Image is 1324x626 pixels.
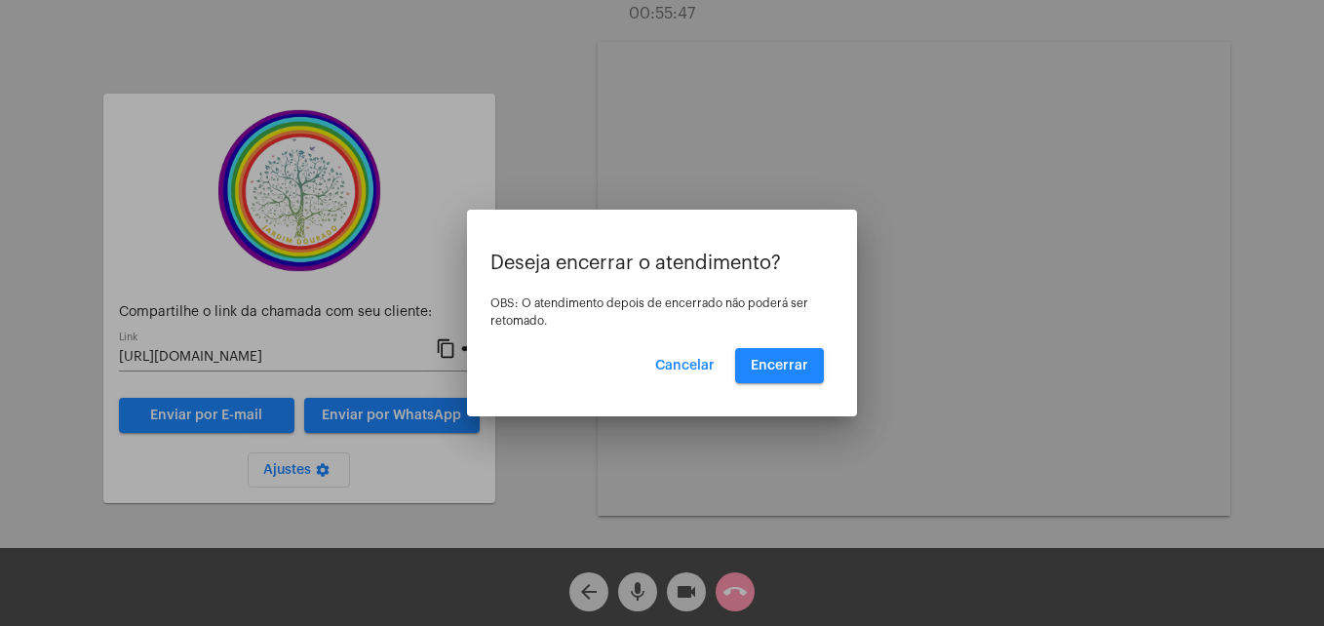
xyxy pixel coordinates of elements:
[655,359,715,372] span: Cancelar
[751,359,808,372] span: Encerrar
[640,348,730,383] button: Cancelar
[735,348,824,383] button: Encerrar
[490,253,834,274] p: Deseja encerrar o atendimento?
[490,297,808,327] span: OBS: O atendimento depois de encerrado não poderá ser retomado.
